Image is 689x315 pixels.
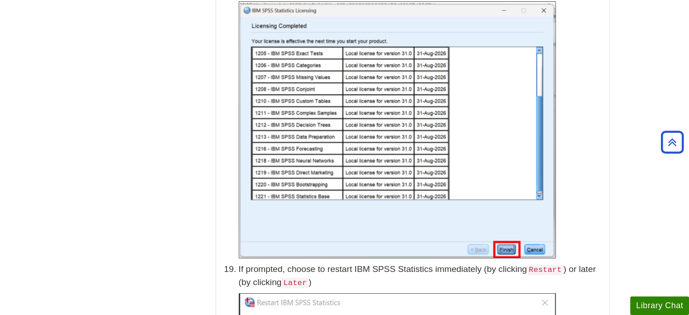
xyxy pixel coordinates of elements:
[630,296,689,315] button: Library Chat
[658,136,687,148] a: Back to Top
[281,278,308,288] code: Later
[239,1,556,258] img: 'Licensing Completed' window; shows when your license expires; 'Finish' is outlined in red.
[527,265,564,275] code: Restart
[239,263,605,289] p: If prompted, choose to restart IBM SPSS Statistics immediately (by clicking ) or later (by clicki...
